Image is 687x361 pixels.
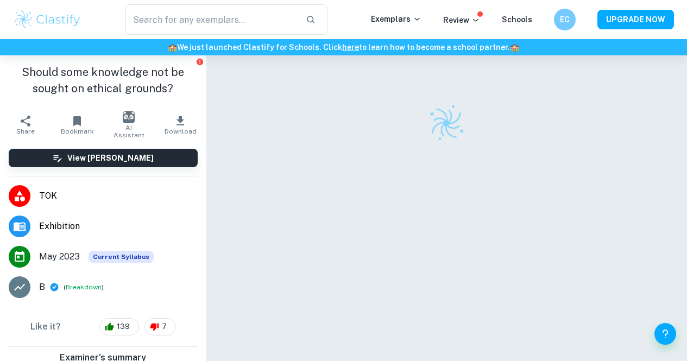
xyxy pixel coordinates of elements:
[371,13,421,25] p: Exemplars
[39,281,45,294] p: B
[66,282,102,292] button: Breakdown
[99,318,139,335] div: 139
[110,124,148,139] span: AI Assistant
[443,14,480,26] p: Review
[16,128,35,135] span: Share
[165,128,197,135] span: Download
[144,318,176,335] div: 7
[89,251,154,263] span: Current Syllabus
[61,128,94,135] span: Bookmark
[559,14,571,26] h6: EC
[342,43,359,52] a: here
[111,321,136,332] span: 139
[103,110,155,140] button: AI Assistant
[597,10,674,29] button: UPGRADE NOW
[39,189,198,202] span: TOK
[502,15,532,24] a: Schools
[196,58,204,66] button: Report issue
[9,149,198,167] button: View [PERSON_NAME]
[89,251,154,263] div: This exemplar is based on the current syllabus. Feel free to refer to it for inspiration/ideas wh...
[654,323,676,345] button: Help and Feedback
[64,282,104,293] span: ( )
[2,41,685,53] h6: We just launched Clastify for Schools. Click to learn how to become a school partner.
[168,43,177,52] span: 🏫
[510,43,519,52] span: 🏫
[155,110,206,140] button: Download
[554,9,576,30] button: EC
[13,9,82,30] img: Clastify logo
[123,111,135,123] img: AI Assistant
[156,321,173,332] span: 7
[67,152,154,164] h6: View [PERSON_NAME]
[39,250,80,263] span: May 2023
[9,64,198,97] h1: Should some knowledge not be sought on ethical grounds?
[30,320,61,333] h6: Like it?
[423,99,471,147] img: Clastify logo
[125,4,297,35] input: Search for any exemplars...
[52,110,103,140] button: Bookmark
[39,220,198,233] span: Exhibition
